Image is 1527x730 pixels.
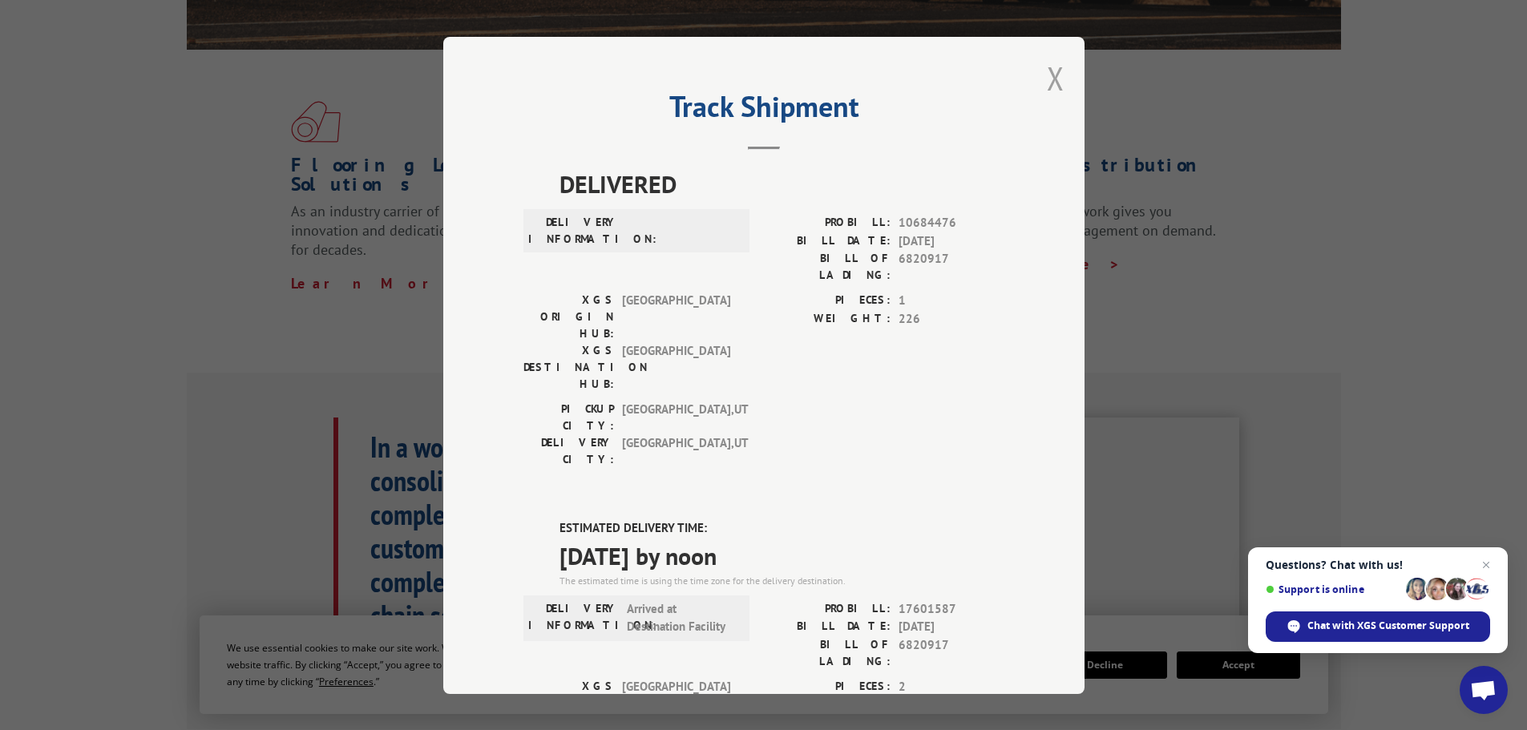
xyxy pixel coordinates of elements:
label: PIECES: [764,677,891,696]
span: [GEOGRAPHIC_DATA] , UT [622,401,730,434]
label: WEIGHT: [764,309,891,328]
span: Support is online [1266,583,1400,595]
span: DELIVERED [559,166,1004,202]
span: 2 [899,677,1004,696]
label: PROBILL: [764,214,891,232]
span: [GEOGRAPHIC_DATA] [622,677,730,728]
label: XGS ORIGIN HUB: [523,292,614,342]
label: DELIVERY CITY: [523,434,614,468]
span: Close chat [1477,555,1496,575]
span: Chat with XGS Customer Support [1307,619,1469,633]
div: The estimated time is using the time zone for the delivery destination. [559,573,1004,587]
label: BILL OF LADING: [764,250,891,284]
span: [GEOGRAPHIC_DATA] [622,292,730,342]
span: [GEOGRAPHIC_DATA] , UT [622,434,730,468]
label: BILL DATE: [764,232,891,250]
label: PROBILL: [764,599,891,618]
span: Questions? Chat with us! [1266,559,1490,571]
label: BILL DATE: [764,618,891,636]
label: PIECES: [764,292,891,310]
label: XGS DESTINATION HUB: [523,342,614,393]
span: [GEOGRAPHIC_DATA] [622,342,730,393]
div: Chat with XGS Customer Support [1266,611,1490,642]
span: 10684476 [899,214,1004,232]
span: 17601587 [899,599,1004,618]
label: XGS ORIGIN HUB: [523,677,614,728]
span: Arrived at Destination Facility [627,599,735,635]
label: DELIVERY INFORMATION: [528,214,619,248]
div: Open chat [1460,666,1508,714]
label: ESTIMATED DELIVERY TIME: [559,519,1004,538]
span: [DATE] by noon [559,537,1004,573]
label: DELIVERY INFORMATION: [528,599,619,635]
span: [DATE] [899,618,1004,636]
button: Close modal [1047,57,1064,99]
span: 1 [899,292,1004,310]
span: [DATE] [899,232,1004,250]
span: 226 [899,309,1004,328]
h2: Track Shipment [523,95,1004,126]
label: PICKUP CITY: [523,401,614,434]
label: BILL OF LADING: [764,635,891,669]
span: 6820917 [899,250,1004,284]
span: 6820917 [899,635,1004,669]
